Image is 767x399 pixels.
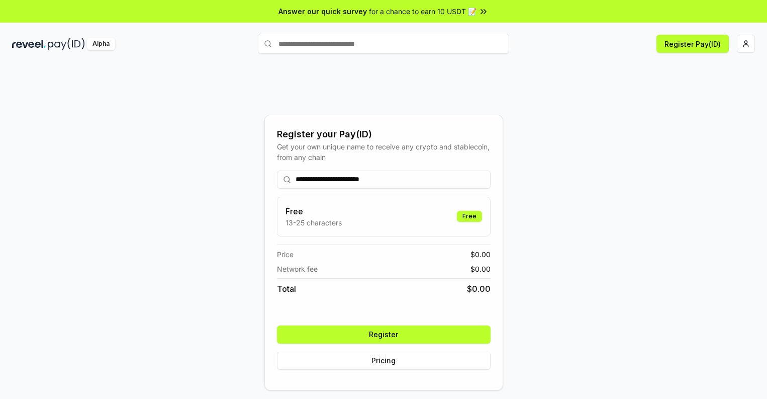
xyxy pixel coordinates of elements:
[277,264,318,274] span: Network fee
[470,264,491,274] span: $ 0.00
[369,6,476,17] span: for a chance to earn 10 USDT 📝
[277,249,294,260] span: Price
[277,326,491,344] button: Register
[277,283,296,295] span: Total
[656,35,729,53] button: Register Pay(ID)
[285,205,342,217] h3: Free
[470,249,491,260] span: $ 0.00
[457,211,482,222] div: Free
[278,6,367,17] span: Answer our quick survey
[285,217,342,228] p: 13-25 characters
[277,127,491,141] div: Register your Pay(ID)
[48,38,85,50] img: pay_id
[87,38,115,50] div: Alpha
[277,352,491,370] button: Pricing
[467,283,491,295] span: $ 0.00
[277,141,491,163] div: Get your own unique name to receive any crypto and stablecoin, from any chain
[12,38,46,50] img: reveel_dark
